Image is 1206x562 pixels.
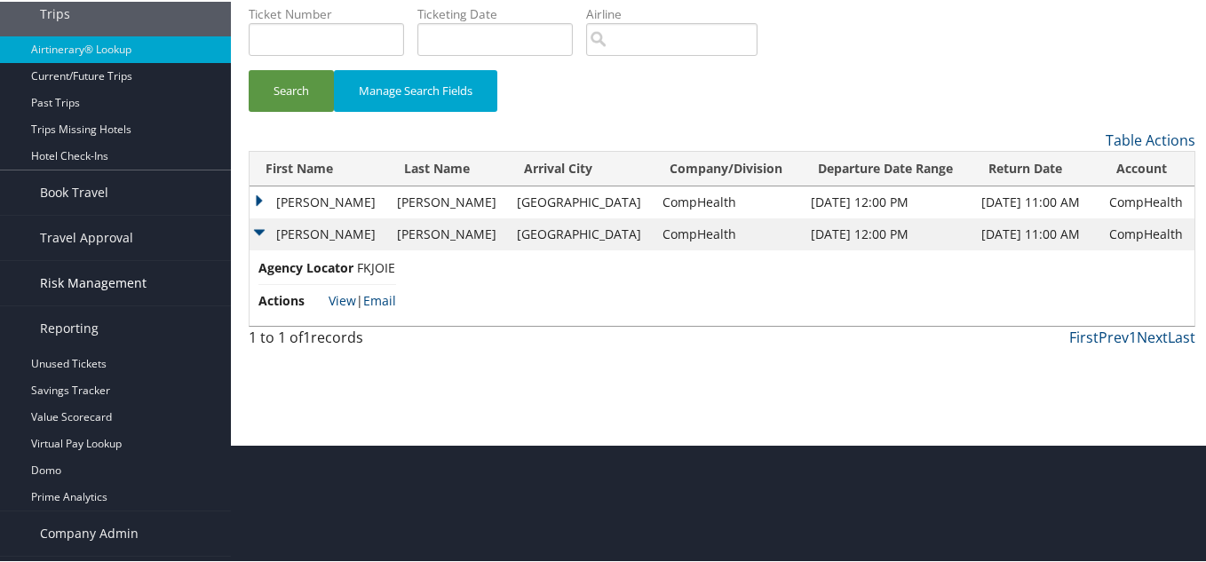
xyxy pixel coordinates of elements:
[508,150,654,185] th: Arrival City: activate to sort column ascending
[249,325,465,355] div: 1 to 1 of records
[40,169,108,213] span: Book Travel
[388,217,508,249] td: [PERSON_NAME]
[250,185,388,217] td: [PERSON_NAME]
[303,326,311,345] span: 1
[802,217,973,249] td: [DATE] 12:00 PM
[334,68,497,110] button: Manage Search Fields
[654,185,802,217] td: CompHealth
[1069,326,1099,345] a: First
[1101,185,1195,217] td: CompHealth
[388,185,508,217] td: [PERSON_NAME]
[40,259,147,304] span: Risk Management
[586,4,771,21] label: Airline
[654,217,802,249] td: CompHealth
[1129,326,1137,345] a: 1
[1106,129,1195,148] a: Table Actions
[972,217,1100,249] td: [DATE] 11:00 AM
[388,150,508,185] th: Last Name: activate to sort column ascending
[972,150,1100,185] th: Return Date: activate to sort column ascending
[329,290,356,307] a: View
[258,289,325,309] span: Actions
[1101,150,1195,185] th: Account: activate to sort column ascending
[417,4,586,21] label: Ticketing Date
[1101,217,1195,249] td: CompHealth
[363,290,396,307] a: Email
[654,150,802,185] th: Company/Division
[250,217,388,249] td: [PERSON_NAME]
[329,290,396,307] span: |
[258,257,353,276] span: Agency Locator
[802,150,973,185] th: Departure Date Range: activate to sort column descending
[1137,326,1168,345] a: Next
[357,257,395,274] span: FKJOIE
[249,4,417,21] label: Ticket Number
[40,214,133,258] span: Travel Approval
[1168,326,1195,345] a: Last
[508,217,654,249] td: [GEOGRAPHIC_DATA]
[40,305,99,349] span: Reporting
[972,185,1100,217] td: [DATE] 11:00 AM
[802,185,973,217] td: [DATE] 12:00 PM
[40,510,139,554] span: Company Admin
[250,150,388,185] th: First Name: activate to sort column ascending
[249,68,334,110] button: Search
[508,185,654,217] td: [GEOGRAPHIC_DATA]
[1099,326,1129,345] a: Prev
